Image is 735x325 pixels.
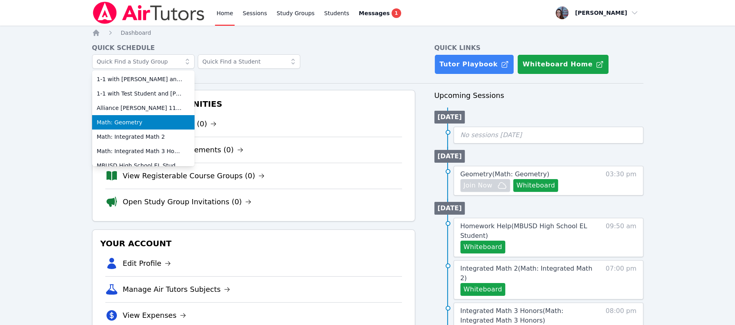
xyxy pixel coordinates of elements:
[434,202,465,215] li: [DATE]
[460,179,510,192] button: Join Now
[434,111,465,124] li: [DATE]
[97,133,190,141] span: Math: Integrated Math 2
[460,221,592,241] a: Homework Help(MBUSD High School EL Student)
[97,90,190,98] span: 1-1 with Test Student and [PERSON_NAME]
[198,54,300,69] input: Quick Find a Student
[517,54,609,74] button: Whiteboard Home
[121,29,151,37] a: Dashboard
[460,170,550,178] span: Geometry ( Math: Geometry )
[513,179,558,192] button: Whiteboard
[97,75,190,83] span: 1-1 with [PERSON_NAME] and [PERSON_NAME]
[123,310,186,321] a: View Expenses
[92,2,205,24] img: Air Tutors
[460,131,522,139] span: No sessions [DATE]
[460,283,506,296] button: Whiteboard
[97,147,190,155] span: Math: Integrated Math 3 Honors
[464,181,492,190] span: Join Now
[606,264,637,296] span: 07:00 pm
[123,170,265,181] a: View Registerable Course Groups (0)
[99,97,408,111] h3: Tutoring Opportunities
[97,162,190,169] span: MBUSD High School EL Student
[123,196,252,207] a: Open Study Group Invitations (0)
[92,54,195,69] input: Quick Find a Study Group
[606,221,637,253] span: 09:50 am
[121,30,151,36] span: Dashboard
[123,258,171,269] a: Edit Profile
[434,150,465,163] li: [DATE]
[460,264,592,283] a: Integrated Math 2(Math: Integrated Math 2)
[92,43,415,53] h4: Quick Schedule
[460,265,592,282] span: Integrated Math 2 ( Math: Integrated Math 2 )
[92,29,643,37] nav: Breadcrumb
[460,307,564,324] span: Integrated Math 3 Honors ( Math: Integrated Math 3 Honors )
[460,222,587,239] span: Homework Help ( MBUSD High School EL Student )
[392,8,401,18] span: 1
[97,104,190,112] span: Alliance [PERSON_NAME] 11th Grade Math
[460,241,506,253] button: Whiteboard
[434,54,514,74] a: Tutor Playbook
[359,9,390,17] span: Messages
[606,169,637,192] span: 03:30 pm
[97,118,190,126] span: Math: Geometry
[434,90,643,101] h3: Upcoming Sessions
[460,169,550,179] a: Geometry(Math: Geometry)
[99,236,408,251] h3: Your Account
[434,43,643,53] h4: Quick Links
[123,284,231,295] a: Manage Air Tutors Subjects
